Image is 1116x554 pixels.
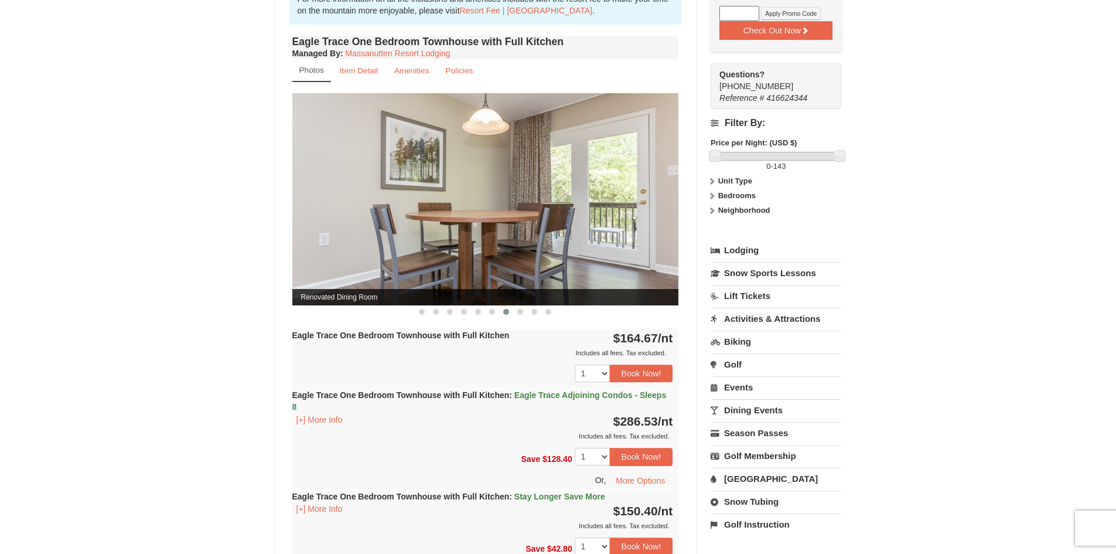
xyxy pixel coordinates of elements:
strong: Eagle Trace One Bedroom Townhouse with Full Kitchen [292,331,510,340]
button: Book Now! [610,448,673,465]
a: Golf Membership [711,445,841,467]
button: Apply Promo Code [761,7,821,20]
small: Policies [445,66,473,75]
a: Biking [711,331,841,352]
span: : [509,492,512,501]
label: - [711,161,841,172]
button: More Options [608,472,673,490]
span: $42.80 [547,543,572,553]
span: Stay Longer Save More [514,492,605,501]
strong: Eagle Trace One Bedroom Townhouse with Full Kitchen [292,492,605,501]
button: [+] More Info [292,413,347,426]
span: /nt [658,331,673,345]
a: Policies [438,59,480,82]
button: Check Out Now [719,21,832,40]
a: Amenities [387,59,437,82]
span: $150.40 [613,504,658,518]
a: Item Detail [332,59,385,82]
span: Save [521,454,540,464]
a: Snow Tubing [711,491,841,512]
a: Resort Fee | [GEOGRAPHIC_DATA] [460,6,592,15]
span: 416624344 [766,93,807,103]
strong: Price per Night: (USD $) [711,138,797,147]
a: Lodging [711,240,841,261]
img: Renovated Dining Room [292,93,679,305]
a: Golf Instruction [711,514,841,535]
strong: Bedrooms [718,191,756,200]
small: Photos [299,66,324,74]
div: Includes all fees. Tax excluded. [292,347,673,359]
a: Dining Events [711,399,841,421]
strong: Questions? [719,70,765,79]
span: : [509,390,512,400]
strong: Unit Type [718,176,752,185]
a: Photos [292,59,331,82]
span: $286.53 [613,414,658,428]
small: Item Detail [340,66,378,75]
span: /nt [658,504,673,518]
strong: Neighborhood [718,206,770,215]
span: Renovated Dining Room [292,289,679,305]
a: Season Passes [711,422,841,444]
div: Includes all fees. Tax excluded. [292,520,673,532]
strong: Eagle Trace One Bedroom Townhouse with Full Kitchen [292,390,667,412]
strong: : [292,49,343,58]
h4: Eagle Trace One Bedroom Townhouse with Full Kitchen [292,36,679,47]
span: Managed By [292,49,340,58]
span: /nt [658,414,673,428]
a: [GEOGRAPHIC_DATA] [711,468,841,490]
span: 0 [766,162,770,171]
a: Lift Tickets [711,285,841,307]
span: $128.40 [542,454,572,464]
span: Or, [595,475,606,484]
span: [PHONE_NUMBER] [719,69,820,91]
span: Save [525,543,545,553]
button: Book Now! [610,365,673,382]
div: Includes all fees. Tax excluded. [292,430,673,442]
a: Events [711,376,841,398]
a: Snow Sports Lessons [711,262,841,284]
a: Golf [711,354,841,375]
button: [+] More Info [292,502,347,515]
span: Reference # [719,93,764,103]
span: 143 [773,162,786,171]
h4: Filter By: [711,118,841,128]
a: Massanutten Resort Lodging [346,49,451,58]
a: Activities & Attractions [711,308,841,329]
small: Amenities [394,66,429,75]
strong: $164.67 [613,331,673,345]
